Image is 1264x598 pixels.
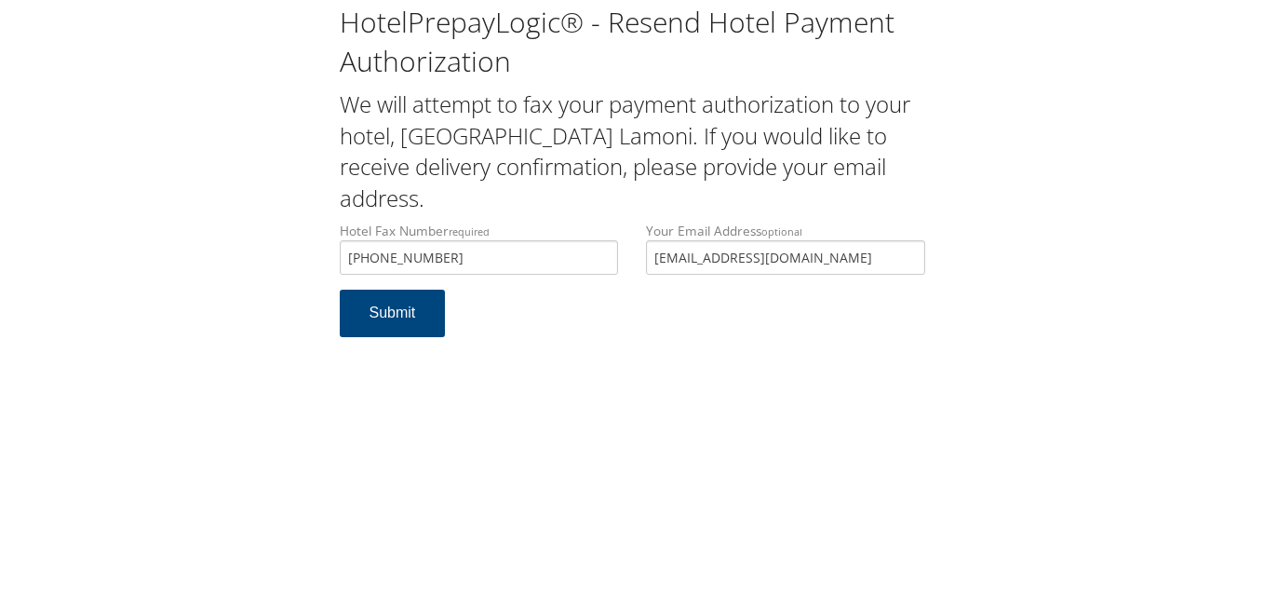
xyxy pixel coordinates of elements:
label: Your Email Address [646,222,925,275]
label: Hotel Fax Number [340,222,619,275]
h1: HotelPrepayLogic® - Resend Hotel Payment Authorization [340,3,925,81]
input: Hotel Fax Numberrequired [340,240,619,275]
button: Submit [340,290,446,337]
small: optional [761,224,802,238]
small: required [449,224,490,238]
h2: We will attempt to fax your payment authorization to your hotel, [GEOGRAPHIC_DATA] Lamoni. If you... [340,88,925,213]
input: Your Email Addressoptional [646,240,925,275]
